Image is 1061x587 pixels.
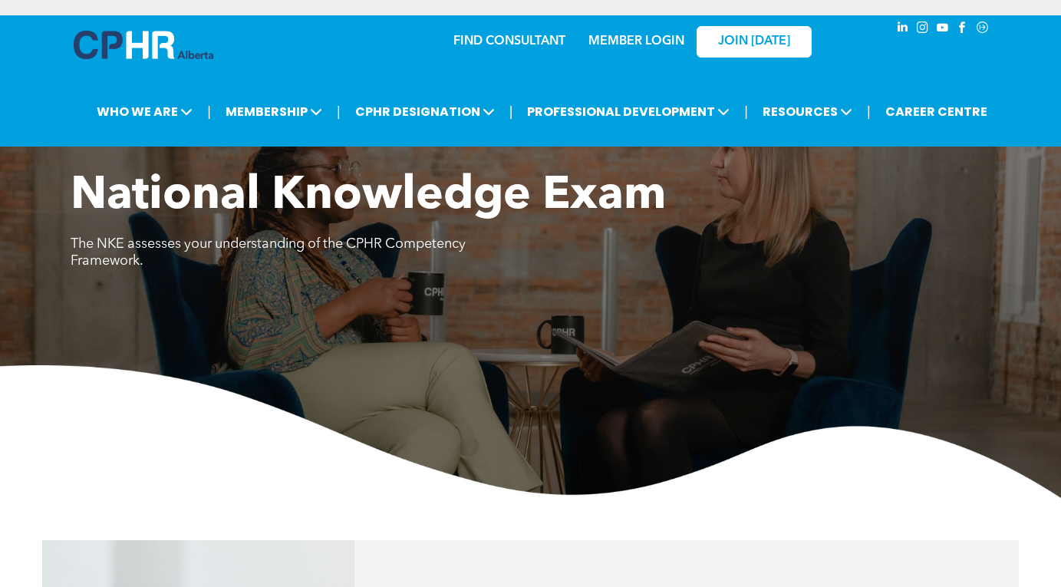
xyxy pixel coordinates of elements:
a: JOIN [DATE] [697,26,812,58]
li: | [867,96,871,127]
span: National Knowledge Exam [71,173,666,219]
span: MEMBERSHIP [221,97,327,126]
a: youtube [934,19,951,40]
span: PROFESSIONAL DEVELOPMENT [522,97,734,126]
a: FIND CONSULTANT [453,35,565,48]
a: CAREER CENTRE [881,97,992,126]
li: | [509,96,513,127]
a: MEMBER LOGIN [588,35,684,48]
li: | [744,96,748,127]
li: | [337,96,341,127]
a: facebook [954,19,971,40]
img: A blue and white logo for cp alberta [74,31,213,59]
span: WHO WE ARE [92,97,197,126]
span: CPHR DESIGNATION [351,97,499,126]
a: instagram [914,19,931,40]
a: Social network [974,19,991,40]
span: JOIN [DATE] [718,35,790,49]
span: The NKE assesses your understanding of the CPHR Competency Framework. [71,237,466,268]
span: RESOURCES [758,97,857,126]
a: linkedin [895,19,911,40]
li: | [207,96,211,127]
